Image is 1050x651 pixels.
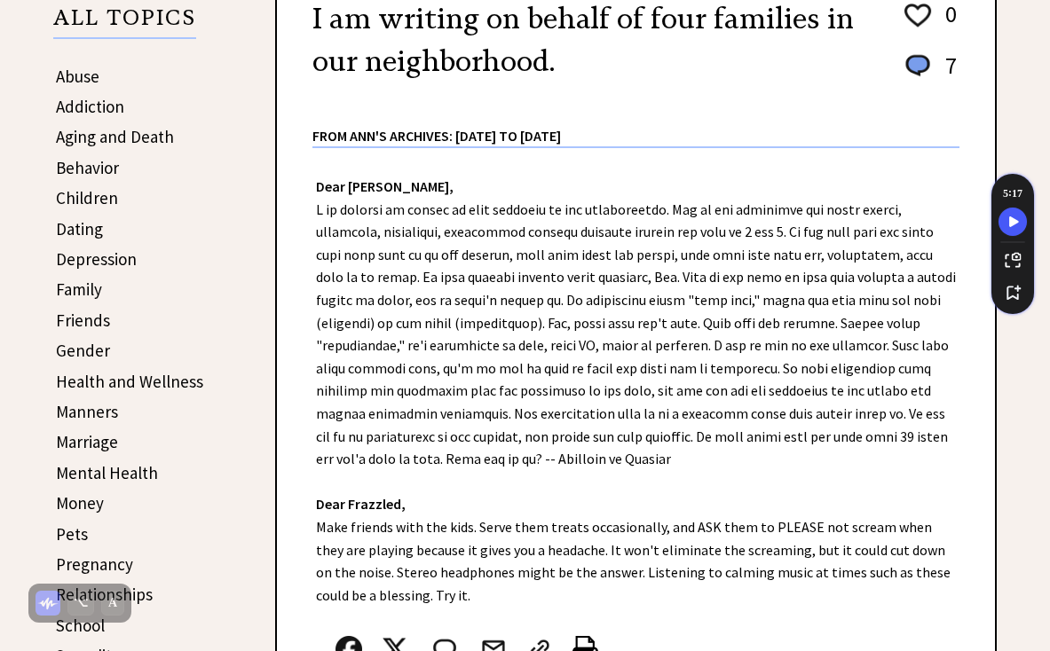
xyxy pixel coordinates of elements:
[56,492,104,514] a: Money
[56,340,110,361] a: Gender
[56,371,203,392] a: Health and Wellness
[56,401,118,422] a: Manners
[56,66,99,87] a: Abuse
[56,553,133,575] a: Pregnancy
[56,218,103,239] a: Dating
[56,615,105,636] a: School
[312,99,959,146] div: From Ann's Archives: [DATE] to [DATE]
[56,96,124,117] a: Addiction
[56,278,102,300] a: Family
[56,248,137,270] a: Depression
[56,187,118,208] a: Children
[56,462,158,483] a: Mental Health
[53,8,196,38] p: ALL TOPICS
[936,51,958,98] td: 7
[56,523,88,545] a: Pets
[56,431,118,452] a: Marriage
[902,51,934,80] img: message_round%201.png
[56,157,119,178] a: Behavior
[316,495,406,513] strong: Dear Frazzled,
[56,126,174,147] a: Aging and Death
[316,177,454,195] strong: Dear [PERSON_NAME],
[56,310,110,331] a: Friends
